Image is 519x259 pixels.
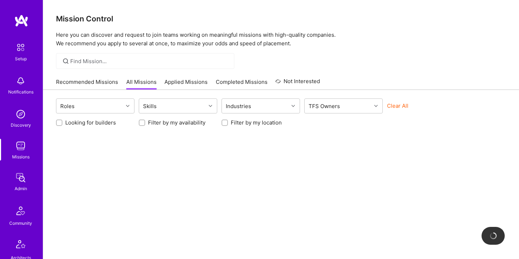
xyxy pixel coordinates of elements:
[13,40,28,55] img: setup
[489,232,497,240] img: loading
[216,78,268,90] a: Completed Missions
[387,102,408,110] button: Clear All
[56,78,118,90] a: Recommended Missions
[15,55,27,62] div: Setup
[14,171,28,185] img: admin teamwork
[14,107,28,121] img: discovery
[374,104,378,108] i: icon Chevron
[58,101,76,111] div: Roles
[65,119,116,126] label: Looking for builders
[12,202,29,219] img: Community
[14,14,29,27] img: logo
[14,139,28,153] img: teamwork
[209,104,212,108] i: icon Chevron
[56,31,506,48] p: Here you can discover and request to join teams working on meaningful missions with high-quality ...
[12,153,30,161] div: Missions
[291,104,295,108] i: icon Chevron
[62,57,70,65] i: icon SearchGrey
[148,119,205,126] label: Filter by my availability
[126,104,129,108] i: icon Chevron
[15,185,27,192] div: Admin
[164,78,208,90] a: Applied Missions
[11,121,31,129] div: Discovery
[70,57,229,65] input: Find Mission...
[56,14,506,23] h3: Mission Control
[275,77,320,90] a: Not Interested
[12,237,29,254] img: Architects
[8,88,34,96] div: Notifications
[9,219,32,227] div: Community
[141,101,158,111] div: Skills
[14,74,28,88] img: bell
[231,119,282,126] label: Filter by my location
[224,101,253,111] div: Industries
[126,78,157,90] a: All Missions
[307,101,342,111] div: TFS Owners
